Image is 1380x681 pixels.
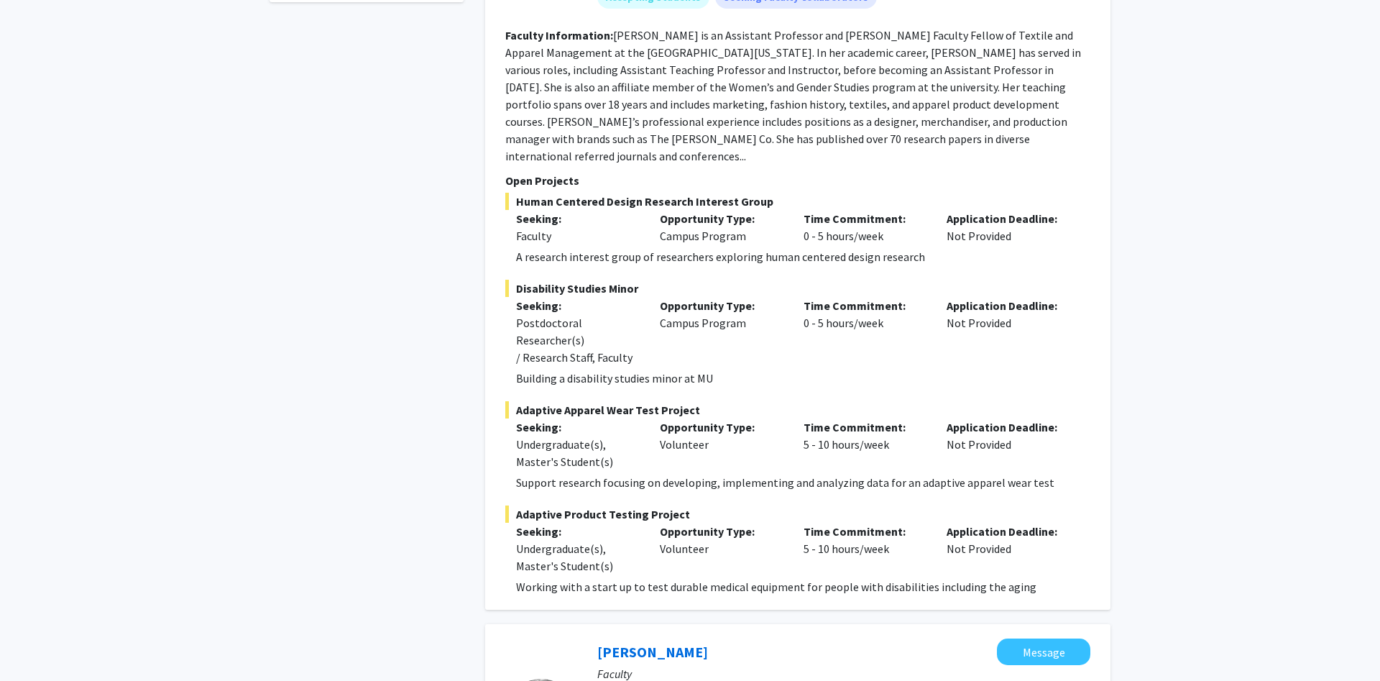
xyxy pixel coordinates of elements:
p: Seeking: [516,523,638,540]
div: 5 - 10 hours/week [793,419,937,470]
div: Faculty [516,227,638,244]
b: Faculty Information: [505,28,613,42]
fg-read-more: [PERSON_NAME] is an Assistant Professor and [PERSON_NAME] Faculty Fellow of Textile and Apparel M... [505,28,1081,163]
button: Message Nicholas Gaspelin [997,639,1090,665]
p: Seeking: [516,297,638,314]
p: Time Commitment: [804,523,926,540]
a: [PERSON_NAME] [597,643,708,661]
p: Application Deadline: [947,523,1069,540]
p: Time Commitment: [804,210,926,227]
p: Support research focusing on developing, implementing and analyzing data for an adaptive apparel ... [516,474,1090,491]
div: Postdoctoral Researcher(s) / Research Staff, Faculty [516,314,638,366]
div: Volunteer [649,419,793,470]
span: Disability Studies Minor [505,280,1090,297]
p: Opportunity Type: [660,210,782,227]
p: Opportunity Type: [660,523,782,540]
div: Volunteer [649,523,793,575]
p: A research interest group of researchers exploring human centered design research [516,248,1090,265]
div: 5 - 10 hours/week [793,523,937,575]
div: 0 - 5 hours/week [793,297,937,366]
iframe: Chat [11,616,61,670]
p: Time Commitment: [804,297,926,314]
div: 0 - 5 hours/week [793,210,937,244]
div: Not Provided [936,419,1080,470]
span: Adaptive Product Testing Project [505,506,1090,523]
p: Seeking: [516,419,638,436]
p: Seeking: [516,210,638,227]
p: Opportunity Type: [660,419,782,436]
p: Application Deadline: [947,419,1069,436]
p: Opportunity Type: [660,297,782,314]
p: Building a disability studies minor at MU [516,370,1090,387]
div: Undergraduate(s), Master's Student(s) [516,540,638,575]
p: Application Deadline: [947,297,1069,314]
div: Not Provided [936,297,1080,366]
div: Campus Program [649,297,793,366]
div: Campus Program [649,210,793,244]
div: Undergraduate(s), Master's Student(s) [516,436,638,470]
span: Adaptive Apparel Wear Test Project [505,401,1090,419]
div: Not Provided [936,523,1080,575]
div: Not Provided [936,210,1080,244]
span: Human Centered Design Research Interest Group [505,193,1090,210]
p: Application Deadline: [947,210,1069,227]
p: Open Projects [505,172,1090,189]
p: Working with a start up to test durable medical equipment for people with disabilities including ... [516,578,1090,595]
p: Time Commitment: [804,419,926,436]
